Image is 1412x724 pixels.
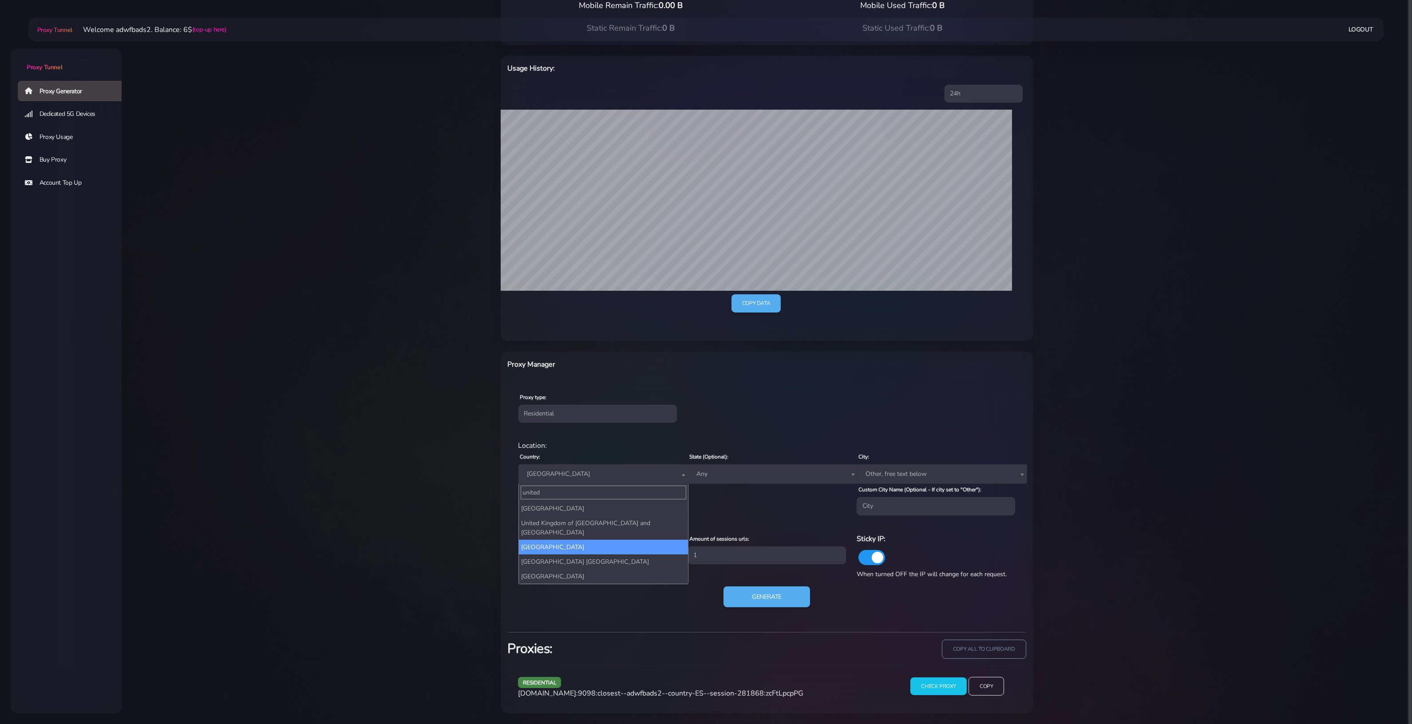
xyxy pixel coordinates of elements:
[858,486,981,494] label: Custom City Name (Optional - If city set to "Other"):
[1369,681,1401,713] iframe: Webchat Widget
[18,173,129,193] a: Account Top Up
[689,535,749,543] label: Amount of sessions urls:
[520,453,541,461] label: Country:
[27,63,62,71] span: Proxy Tunnel
[72,24,226,35] li: Welcome adwfbads2. Balance: 6$
[36,23,72,37] a: Proxy Tunnel
[192,25,226,34] a: (top-up here)
[862,468,1022,480] span: Other, free text below
[724,586,810,608] button: Generate
[689,453,728,461] label: State (Optional):
[508,640,762,658] h3: Proxies:
[942,640,1026,659] input: copy all to clipboard
[11,48,122,72] a: Proxy Tunnel
[519,540,688,554] li: [GEOGRAPHIC_DATA]
[18,104,129,124] a: Dedicated 5G Devices
[519,554,688,569] li: [GEOGRAPHIC_DATA] [GEOGRAPHIC_DATA]
[513,522,1021,533] div: Proxy Settings:
[910,677,967,696] input: Check Proxy
[524,468,684,480] span: Spain
[518,677,562,688] span: residential
[857,497,1015,515] input: City
[18,81,129,101] a: Proxy Generator
[693,468,853,480] span: Any
[857,570,1007,578] span: When turned OFF the IP will change for each request.
[519,501,688,516] li: [GEOGRAPHIC_DATA]
[18,150,129,170] a: Buy Proxy
[857,464,1027,484] span: Other, free text below
[18,127,129,147] a: Proxy Usage
[521,486,687,499] input: Search
[508,63,806,74] h6: Usage History:
[732,294,781,313] a: Copy data
[513,440,1021,451] div: Location:
[969,677,1004,696] input: Copy
[518,688,803,698] span: [DOMAIN_NAME]:9098:closest--adwfbads2--country-ES--session-281868:zcFtLpcpPG
[508,359,806,370] h6: Proxy Manager
[520,393,547,401] label: Proxy type:
[1349,21,1373,38] a: Logout
[37,26,72,34] span: Proxy Tunnel
[857,533,1015,545] h6: Sticky IP:
[519,516,688,540] li: United Kingdom of [GEOGRAPHIC_DATA] and [GEOGRAPHIC_DATA]
[518,464,689,484] span: Spain
[858,453,869,461] label: City:
[688,464,858,484] span: Any
[519,569,688,584] li: [GEOGRAPHIC_DATA]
